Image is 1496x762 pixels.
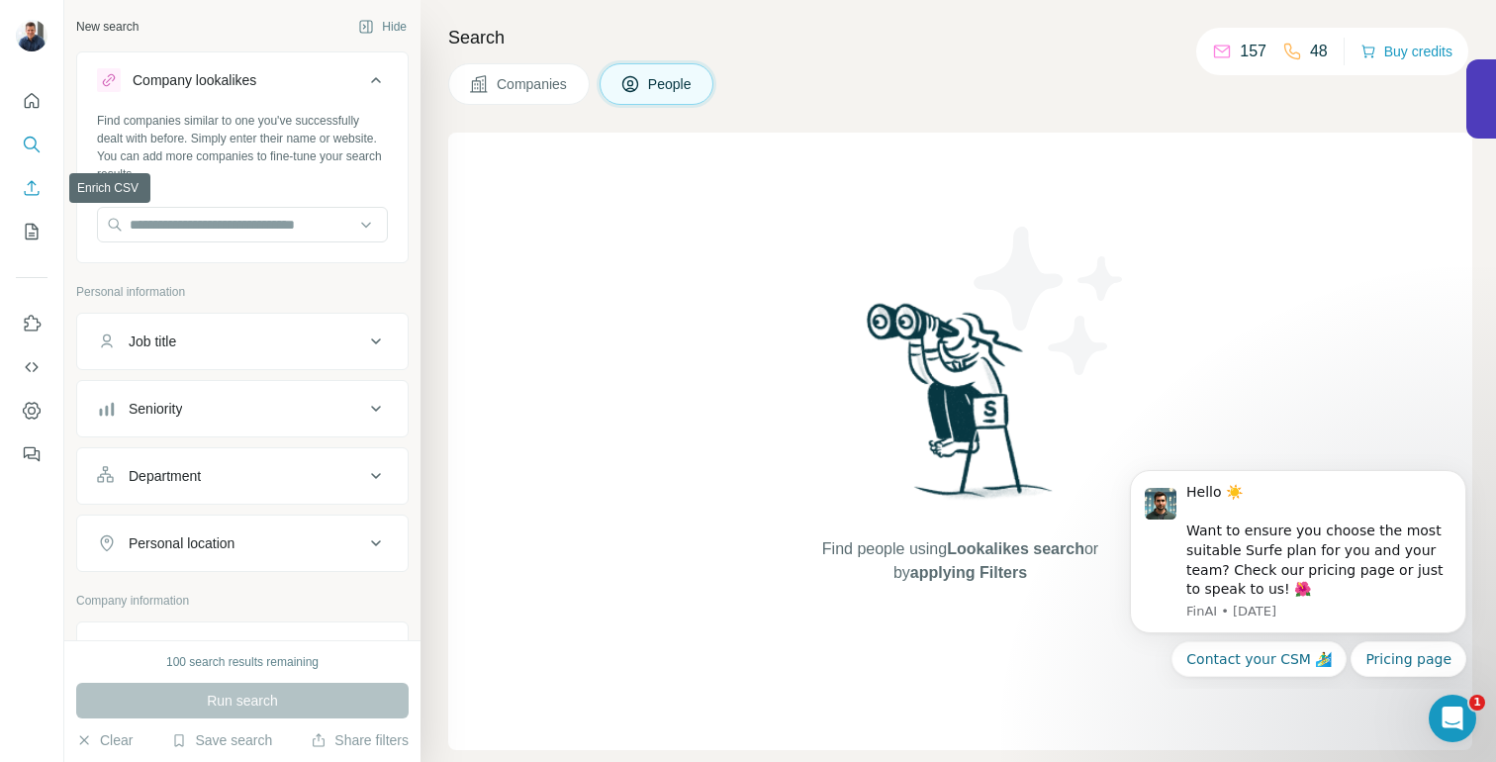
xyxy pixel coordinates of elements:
[16,393,47,429] button: Dashboard
[77,318,408,365] button: Job title
[1360,38,1452,65] button: Buy credits
[76,283,409,301] p: Personal information
[129,332,176,351] div: Job title
[129,466,201,486] div: Department
[1100,452,1496,689] iframe: Intercom notifications message
[497,74,569,94] span: Companies
[858,298,1064,519] img: Surfe Illustration - Woman searching with binoculars
[311,730,409,750] button: Share filters
[16,170,47,206] button: Enrich CSV
[947,540,1084,557] span: Lookalikes search
[16,20,47,51] img: Avatar
[133,70,256,90] div: Company lookalikes
[16,306,47,341] button: Use Surfe on LinkedIn
[16,127,47,162] button: Search
[129,399,182,419] div: Seniority
[961,212,1139,390] img: Surfe Illustration - Stars
[77,56,408,112] button: Company lookalikes
[171,730,272,750] button: Save search
[16,83,47,119] button: Quick start
[76,592,409,610] p: Company information
[448,24,1472,51] h4: Search
[16,214,47,249] button: My lists
[129,533,234,553] div: Personal location
[77,626,408,674] button: Company
[1429,695,1476,742] iframe: Intercom live chat
[166,653,319,671] div: 100 search results remaining
[76,18,139,36] div: New search
[16,349,47,385] button: Use Surfe API
[801,537,1118,585] span: Find people using or by
[77,520,408,567] button: Personal location
[648,74,694,94] span: People
[77,452,408,500] button: Department
[77,385,408,432] button: Seniority
[97,112,388,183] div: Find companies similar to one you've successfully dealt with before. Simply enter their name or w...
[76,730,133,750] button: Clear
[1310,40,1328,63] p: 48
[16,436,47,472] button: Feedback
[1240,40,1266,63] p: 157
[1469,695,1485,711] span: 1
[910,564,1027,581] span: applying Filters
[344,12,421,42] button: Hide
